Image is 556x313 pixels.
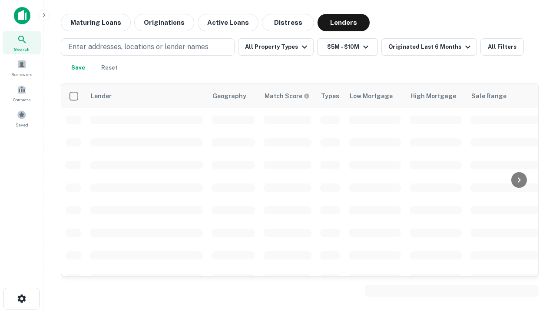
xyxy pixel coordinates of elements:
th: Sale Range [466,84,544,108]
div: Capitalize uses an advanced AI algorithm to match your search with the best lender. The match sco... [265,91,310,101]
a: Contacts [3,81,41,105]
button: Reset [96,59,123,77]
h6: Match Score [265,91,308,101]
button: All Filters [480,38,524,56]
div: Geography [212,91,246,101]
p: Enter addresses, locations or lender names [68,42,208,52]
iframe: Chat Widget [513,243,556,285]
button: $5M - $10M [317,38,378,56]
button: Maturing Loans [61,14,131,31]
span: Borrowers [11,71,32,78]
a: Search [3,31,41,54]
button: All Property Types [238,38,314,56]
div: Types [321,91,339,101]
span: Saved [16,121,28,128]
span: Search [14,46,30,53]
div: Originated Last 6 Months [388,42,473,52]
span: Contacts [13,96,30,103]
th: High Mortgage [405,84,466,108]
button: Originated Last 6 Months [381,38,477,56]
th: Lender [86,84,207,108]
button: Save your search to get updates of matches that match your search criteria. [64,59,92,77]
div: High Mortgage [410,91,456,101]
th: Capitalize uses an advanced AI algorithm to match your search with the best lender. The match sco... [259,84,316,108]
button: Enter addresses, locations or lender names [61,38,235,56]
th: Low Mortgage [344,84,405,108]
div: Lender [91,91,112,101]
button: Lenders [318,14,370,31]
button: Active Loans [198,14,258,31]
div: Low Mortgage [350,91,393,101]
button: Distress [262,14,314,31]
th: Types [316,84,344,108]
a: Saved [3,107,41,130]
div: Sale Range [471,91,506,101]
th: Geography [207,84,259,108]
a: Borrowers [3,56,41,80]
img: capitalize-icon.png [14,7,30,24]
button: Originations [134,14,194,31]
